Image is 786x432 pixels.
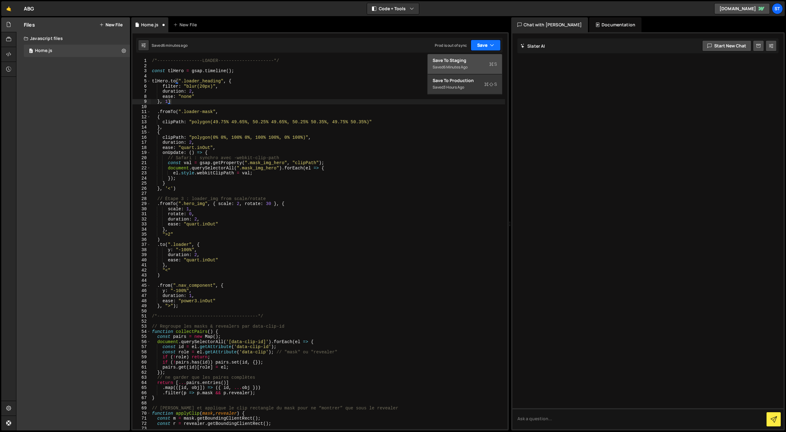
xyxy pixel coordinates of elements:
[132,293,151,299] div: 47
[24,21,35,28] h2: Files
[132,395,151,401] div: 67
[132,68,151,74] div: 3
[132,191,151,196] div: 27
[132,370,151,375] div: 62
[132,232,151,237] div: 35
[772,3,783,14] div: St
[132,360,151,365] div: 60
[428,54,502,74] button: Save to StagingS Saved6 minutes ago
[132,207,151,212] div: 30
[132,222,151,227] div: 33
[132,309,151,314] div: 50
[132,391,151,396] div: 66
[173,22,199,28] div: New File
[511,17,588,32] div: Chat with [PERSON_NAME]
[132,130,151,135] div: 15
[132,63,151,69] div: 2
[435,43,467,48] div: Prod is out of sync
[132,268,151,273] div: 42
[132,247,151,253] div: 38
[132,329,151,334] div: 54
[29,49,33,54] span: 0
[433,84,497,91] div: Saved
[132,242,151,247] div: 37
[163,43,188,48] div: 6 minutes ago
[132,89,151,94] div: 7
[520,43,545,49] h2: Slater AI
[132,314,151,319] div: 51
[132,120,151,125] div: 13
[132,104,151,110] div: 10
[132,176,151,181] div: 24
[1,1,16,16] a: 🤙
[132,303,151,309] div: 49
[132,355,151,360] div: 59
[24,45,130,57] div: 16686/45579.js
[132,99,151,104] div: 9
[132,140,151,145] div: 17
[714,3,770,14] a: [DOMAIN_NAME]
[132,181,151,186] div: 25
[132,171,151,176] div: 23
[132,135,151,140] div: 16
[132,109,151,115] div: 11
[132,350,151,355] div: 58
[132,186,151,191] div: 26
[132,227,151,232] div: 34
[132,426,151,431] div: 73
[132,237,151,242] div: 36
[132,79,151,84] div: 5
[489,61,497,67] span: S
[132,196,151,202] div: 28
[702,40,751,51] button: Start new chat
[132,380,151,386] div: 64
[152,43,188,48] div: Saved
[132,375,151,380] div: 63
[132,324,151,329] div: 53
[443,64,468,70] div: 6 minutes ago
[132,258,151,263] div: 40
[141,22,158,28] div: Home.js
[132,217,151,222] div: 32
[428,74,502,94] button: Save to ProductionS Saved3 hours ago
[132,288,151,294] div: 46
[433,57,497,63] div: Save to Staging
[132,155,151,161] div: 20
[24,5,34,12] div: ABG
[35,48,52,54] div: Home.js
[484,81,497,87] span: S
[132,299,151,304] div: 48
[132,160,151,166] div: 21
[16,32,130,45] div: Javascript files
[132,365,151,370] div: 61
[132,263,151,268] div: 41
[132,201,151,207] div: 29
[443,85,464,90] div: 3 hours ago
[132,145,151,151] div: 18
[132,283,151,288] div: 45
[132,385,151,391] div: 65
[132,406,151,411] div: 69
[132,150,151,155] div: 19
[132,84,151,89] div: 6
[132,58,151,63] div: 1
[132,339,151,345] div: 56
[132,411,151,416] div: 70
[132,252,151,258] div: 39
[433,77,497,84] div: Save to Production
[132,125,151,130] div: 14
[132,94,151,99] div: 8
[132,334,151,339] div: 55
[132,421,151,426] div: 72
[589,17,641,32] div: Documentation
[132,416,151,421] div: 71
[433,63,497,71] div: Saved
[471,40,501,51] button: Save
[132,74,151,79] div: 4
[132,278,151,283] div: 44
[132,212,151,217] div: 31
[99,22,123,27] button: New File
[132,115,151,120] div: 12
[132,319,151,324] div: 52
[367,3,419,14] button: Code + Tools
